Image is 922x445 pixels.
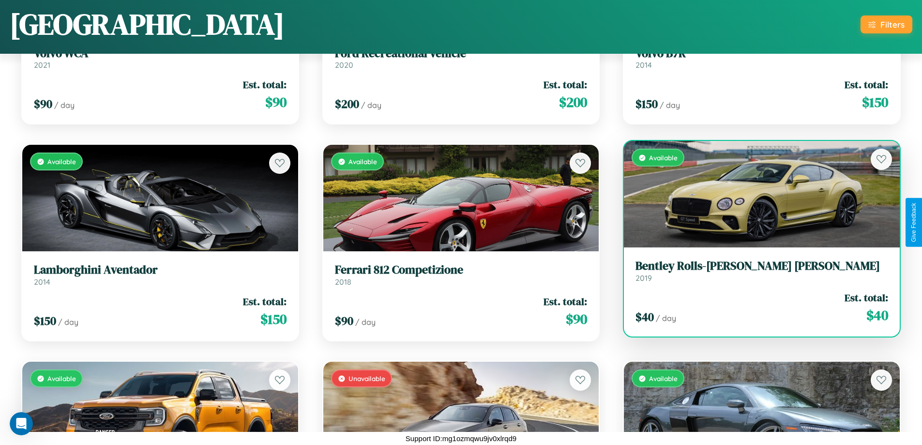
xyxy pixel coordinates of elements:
[635,259,888,283] a: Bentley Rolls-[PERSON_NAME] [PERSON_NAME]2019
[10,412,33,435] iframe: Intercom live chat
[361,100,381,110] span: / day
[635,259,888,273] h3: Bentley Rolls-[PERSON_NAME] [PERSON_NAME]
[34,313,56,329] span: $ 150
[335,96,359,112] span: $ 200
[58,317,78,327] span: / day
[243,294,287,308] span: Est. total:
[47,374,76,383] span: Available
[544,77,587,92] span: Est. total:
[845,77,888,92] span: Est. total:
[34,263,287,287] a: Lamborghini Aventador2014
[635,60,652,70] span: 2014
[635,273,652,283] span: 2019
[866,306,888,325] span: $ 40
[862,92,888,112] span: $ 150
[34,60,50,70] span: 2021
[335,60,353,70] span: 2020
[34,277,50,287] span: 2014
[335,313,353,329] span: $ 90
[335,46,588,61] h3: Ford Recreational Vehicle
[335,263,588,277] h3: Ferrari 812 Competizione
[406,432,516,445] p: Support ID: mg1ozmqwu9jv0xlrqd9
[34,263,287,277] h3: Lamborghini Aventador
[355,317,376,327] span: / day
[34,96,52,112] span: $ 90
[635,309,654,325] span: $ 40
[660,100,680,110] span: / day
[861,15,912,33] button: Filters
[910,203,917,242] div: Give Feedback
[635,46,888,70] a: Volvo B7R2014
[348,374,385,383] span: Unavailable
[845,291,888,305] span: Est. total:
[54,100,75,110] span: / day
[260,309,287,329] span: $ 150
[559,92,587,112] span: $ 200
[265,92,287,112] span: $ 90
[335,263,588,287] a: Ferrari 812 Competizione2018
[544,294,587,308] span: Est. total:
[880,19,905,30] div: Filters
[335,46,588,70] a: Ford Recreational Vehicle2020
[656,313,676,323] span: / day
[10,4,285,44] h1: [GEOGRAPHIC_DATA]
[348,157,377,166] span: Available
[649,153,678,162] span: Available
[34,46,287,70] a: Volvo WCA2021
[335,277,351,287] span: 2018
[649,374,678,383] span: Available
[566,309,587,329] span: $ 90
[47,157,76,166] span: Available
[635,96,658,112] span: $ 150
[243,77,287,92] span: Est. total:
